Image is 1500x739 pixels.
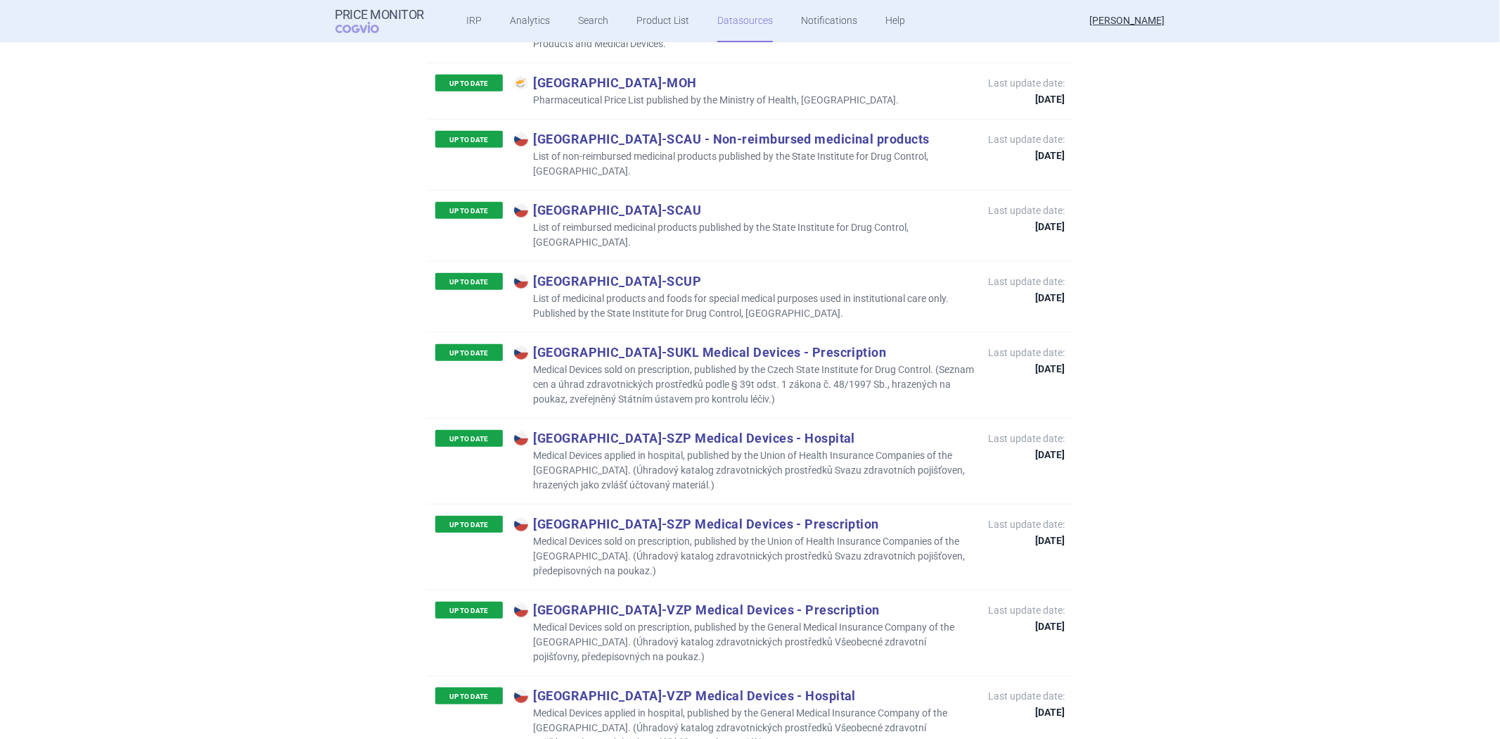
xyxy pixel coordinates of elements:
img: Czech Republic [514,517,528,531]
strong: [DATE] [989,621,1065,631]
img: Czech Republic [514,132,528,146]
p: [GEOGRAPHIC_DATA] - SCAU [514,202,975,217]
p: Last update date: [989,274,1065,303]
span: COGVIO [335,22,399,33]
strong: [DATE] [989,293,1065,303]
strong: [DATE] [989,94,1065,104]
p: UP TO DATE [435,75,503,91]
p: List of medicinal products and foods for special medical purposes used in institutional care only... [514,291,975,321]
img: Czech Republic [514,603,528,617]
strong: [DATE] [989,151,1065,160]
p: Medical Devices applied in hospital, published by the Union of Health Insurance Companies of the ... [514,448,975,493]
p: [GEOGRAPHIC_DATA] - MOH [514,75,899,90]
p: [GEOGRAPHIC_DATA] - SZP Medical Devices - Hospital [514,430,975,446]
p: Last update date: [989,346,1065,374]
p: List of non-reimbursed medicinal products published by the State Institute for Drug Control, [GEO... [514,149,975,179]
p: List of reimbursed medicinal products published by the State Institute for Drug Control, [GEOGRAP... [514,220,975,250]
p: UP TO DATE [435,516,503,533]
p: Last update date: [989,517,1065,545]
p: [GEOGRAPHIC_DATA] - VZP Medical Devices - Hospital [514,688,975,703]
p: Last update date: [989,76,1065,104]
strong: Price Monitor [335,8,425,22]
p: Pharmaceutical Price List published by the Ministry of Health, [GEOGRAPHIC_DATA]. [514,93,899,108]
img: Czech Republic [514,274,528,289]
strong: [DATE] [989,364,1065,374]
p: Last update date: [989,603,1065,631]
img: Cyprus [514,76,528,90]
img: Czech Republic [514,346,528,360]
strong: [DATE] [989,536,1065,545]
strong: [DATE] [989,450,1065,460]
p: [GEOGRAPHIC_DATA] - SZP Medical Devices - Prescription [514,516,975,531]
p: UP TO DATE [435,430,503,447]
p: Medical Devices sold on prescription, published by the Czech State Institute for Drug Control. (S... [514,362,975,407]
p: UP TO DATE [435,202,503,219]
p: Last update date: [989,203,1065,232]
img: Czech Republic [514,431,528,446]
p: [GEOGRAPHIC_DATA] - SUKL Medical Devices - Prescription [514,344,975,360]
p: [GEOGRAPHIC_DATA] - SCUP [514,273,975,289]
p: Medical Devices sold on prescription, published by the Union of Health Insurance Companies of the... [514,534,975,579]
p: UP TO DATE [435,688,503,705]
strong: [DATE] [989,707,1065,717]
img: Czech Republic [514,203,528,217]
p: [GEOGRAPHIC_DATA] - SCAU - Non-reimbursed medicinal products [514,131,975,146]
p: UP TO DATE [435,344,503,361]
p: UP TO DATE [435,273,503,290]
img: Czech Republic [514,689,528,703]
p: Last update date: [989,689,1065,717]
a: Price MonitorCOGVIO [335,8,425,34]
p: Medical Devices sold on prescription, published by the General Medical Insurance Company of the [... [514,620,975,664]
p: Last update date: [989,132,1065,160]
p: UP TO DATE [435,131,503,148]
p: [GEOGRAPHIC_DATA] - VZP Medical Devices - Prescription [514,602,975,617]
p: Last update date: [989,431,1065,460]
strong: [DATE] [989,222,1065,232]
p: UP TO DATE [435,602,503,619]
